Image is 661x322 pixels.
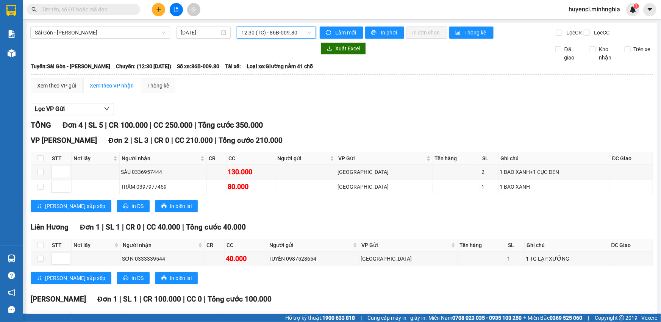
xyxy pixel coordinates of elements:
span: In DS [131,274,144,282]
img: warehouse-icon [8,49,16,57]
span: CR 100.000 [109,120,148,130]
th: Tên hàng [433,152,480,165]
span: | [119,295,121,303]
span: Lọc VP Gửi [35,104,65,114]
span: CC 40.000 [147,223,180,231]
strong: 0369 525 060 [550,315,582,321]
span: 12:30 (TC) - 86B-009.80 [241,27,311,38]
span: Miền Nam [428,314,522,322]
button: printerIn phơi [365,27,404,39]
span: | [182,223,184,231]
div: 1 TG LẠP XƯỞNG [526,255,608,263]
span: message [8,306,15,313]
td: Sài Gòn [359,252,458,266]
span: Thống kê [465,28,488,37]
span: Tổng cước 210.000 [219,136,283,145]
button: printerIn DS [117,200,150,212]
button: printerIn biên lai [155,200,198,212]
div: 1 [507,255,523,263]
th: STT [50,239,72,252]
div: TRÂM 0397977459 [121,183,205,191]
span: CC 250.000 [153,120,192,130]
th: CC [225,239,267,252]
span: Cung cấp máy in - giấy in: [367,314,427,322]
span: Người gửi [303,313,361,321]
span: In phơi [381,28,398,37]
span: Kho nhận [596,45,619,62]
span: | [130,136,132,145]
span: Nơi lấy [73,313,118,321]
span: Xuất Excel [335,44,360,53]
span: | [102,223,104,231]
span: notification [8,289,15,296]
span: Liên Hương [31,223,69,231]
button: file-add [170,3,183,16]
span: VP Gửi [338,154,425,163]
th: Tên hàng [458,239,506,252]
span: 1 [635,3,638,9]
span: VP Gửi [371,313,469,321]
div: Thống kê [147,81,169,90]
img: icon-new-feature [630,6,636,13]
span: printer [161,275,167,281]
span: | [122,223,124,231]
button: sort-ascending[PERSON_NAME] sắp xếp [31,200,111,212]
span: Lọc CR [563,28,583,37]
span: download [327,46,332,52]
span: Hỗ trợ kỹ thuật: [285,314,355,322]
span: | [183,295,185,303]
span: [PERSON_NAME] sắp xếp [45,202,105,210]
span: | [588,314,589,322]
th: Ghi chú [499,152,610,165]
span: Miền Bắc [528,314,582,322]
button: aim [187,3,200,16]
span: CR 0 [126,223,141,231]
span: Người nhận [123,241,197,249]
th: CC [227,152,275,165]
span: | [215,136,217,145]
img: solution-icon [8,30,16,38]
span: SL 1 [123,295,138,303]
button: sort-ascending[PERSON_NAME] sắp xếp [31,272,111,284]
button: plus [152,3,165,16]
span: plus [156,7,161,12]
strong: 0708 023 035 - 0935 103 250 [452,315,522,321]
span: Sài Gòn - Phan Rí [35,27,166,38]
span: Chuyến: (12:30 [DATE]) [116,62,171,70]
span: printer [123,203,128,209]
span: Loại xe: Giường nằm 41 chỗ [247,62,313,70]
button: downloadXuất Excel [321,42,366,55]
div: SÁU 0336957444 [121,168,205,176]
div: [GEOGRAPHIC_DATA] [361,255,456,263]
strong: 1900 633 818 [322,315,355,321]
span: [PERSON_NAME] [31,295,86,303]
span: question-circle [8,272,15,279]
span: aim [191,7,196,12]
button: caret-down [643,3,656,16]
span: Nơi lấy [73,241,113,249]
th: STT [50,152,72,165]
span: | [105,120,107,130]
span: CR 0 [154,136,169,145]
span: printer [371,30,378,36]
button: printerIn DS [117,272,150,284]
b: Tuyến: Sài Gòn - [PERSON_NAME] [31,63,110,69]
div: 2 [481,168,497,176]
span: Đơn 1 [97,295,117,303]
div: 40.000 [226,253,266,264]
span: CC 0 [187,295,202,303]
div: SƠN 0333339544 [122,255,203,263]
th: Ghi chú [525,239,609,252]
span: In DS [131,202,144,210]
input: Tìm tên, số ĐT hoặc mã đơn [42,5,131,14]
sup: 1 [634,3,639,9]
img: warehouse-icon [8,255,16,263]
button: In đơn chọn [406,27,447,39]
span: | [361,314,362,322]
th: CR [207,152,227,165]
th: SL [480,152,498,165]
span: Người nhận [128,313,216,321]
span: | [150,136,152,145]
span: Người nhận [122,154,198,163]
span: | [84,120,86,130]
